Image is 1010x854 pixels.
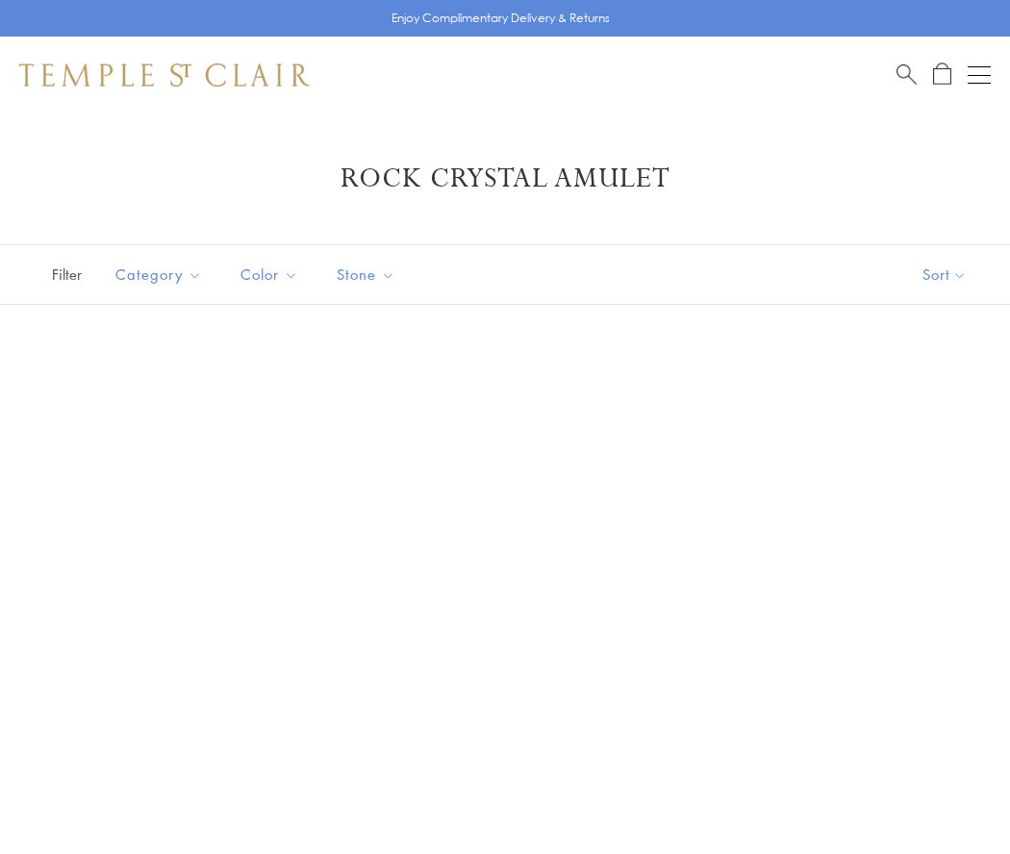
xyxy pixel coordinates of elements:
[226,253,313,296] button: Color
[933,63,951,87] a: Open Shopping Bag
[106,263,216,287] span: Category
[101,253,216,296] button: Category
[879,245,1010,304] button: Show sort by
[327,263,410,287] span: Stone
[896,63,917,87] a: Search
[231,263,313,287] span: Color
[48,162,962,196] h1: Rock Crystal Amulet
[19,63,310,87] img: Temple St. Clair
[968,63,991,87] button: Open navigation
[391,9,610,28] p: Enjoy Complimentary Delivery & Returns
[322,253,410,296] button: Stone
